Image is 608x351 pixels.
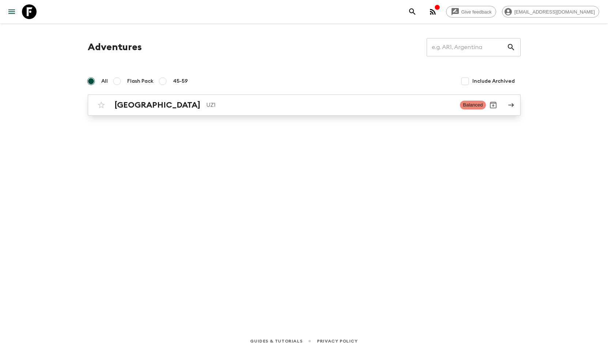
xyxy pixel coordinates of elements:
span: Balanced [460,101,486,109]
h1: Adventures [88,40,142,55]
a: Guides & Tutorials [250,337,302,345]
a: Privacy Policy [317,337,358,345]
span: Flash Pack [127,78,154,85]
span: Give feedback [457,9,496,15]
button: menu [4,4,19,19]
span: All [101,78,108,85]
a: [GEOGRAPHIC_DATA]UZ1BalancedArchive [88,94,521,116]
div: [EMAIL_ADDRESS][DOMAIN_NAME] [502,6,599,18]
h2: [GEOGRAPHIC_DATA] [114,100,200,110]
span: [EMAIL_ADDRESS][DOMAIN_NAME] [510,9,599,15]
button: Archive [486,98,501,112]
button: search adventures [405,4,420,19]
p: UZ1 [206,101,454,109]
span: 45-59 [173,78,188,85]
a: Give feedback [446,6,496,18]
span: Include Archived [472,78,515,85]
input: e.g. AR1, Argentina [427,37,507,57]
